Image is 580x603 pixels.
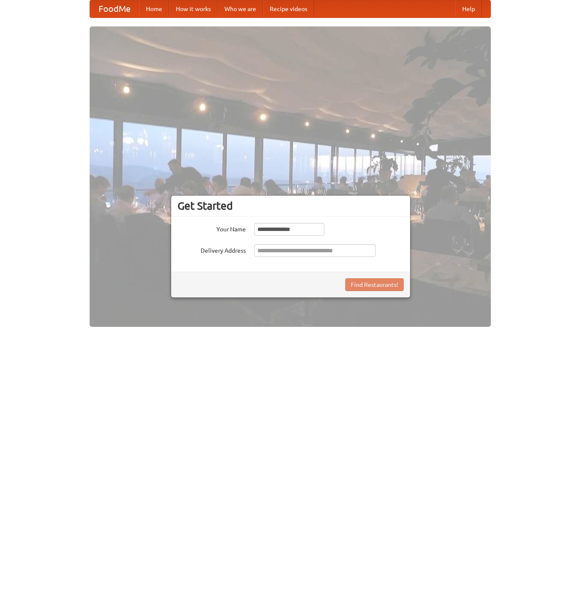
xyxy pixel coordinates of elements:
[455,0,482,17] a: Help
[263,0,314,17] a: Recipe videos
[90,0,139,17] a: FoodMe
[178,199,404,212] h3: Get Started
[139,0,169,17] a: Home
[345,278,404,291] button: Find Restaurants!
[178,244,246,255] label: Delivery Address
[169,0,218,17] a: How it works
[218,0,263,17] a: Who we are
[178,223,246,234] label: Your Name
